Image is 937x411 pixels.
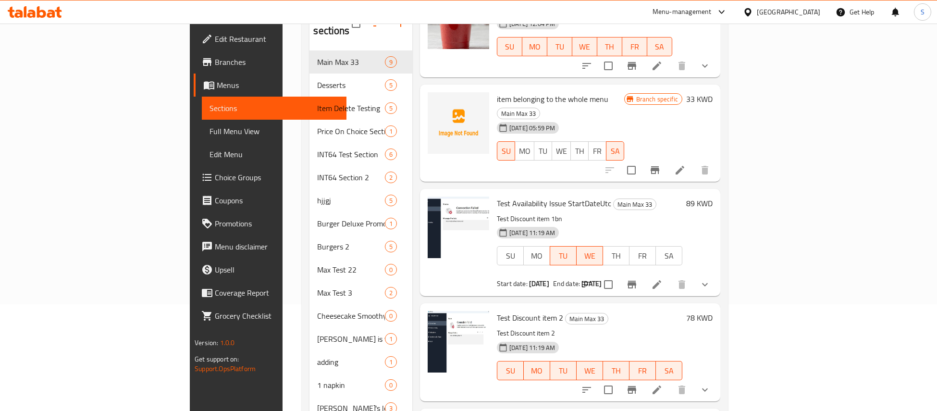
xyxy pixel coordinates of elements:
div: Max Test 32 [309,281,412,304]
a: Coverage Report [194,281,346,304]
span: Upsell [215,264,339,275]
button: MO [524,361,550,380]
span: FR [592,144,603,158]
div: Adam is the best Category [317,333,384,345]
a: Coupons [194,189,346,212]
div: Burgers 25 [309,235,412,258]
span: 1 [385,219,396,228]
button: TU [547,37,572,56]
span: [DATE] 11:19 AM [505,228,559,237]
span: Edit Restaurant [215,33,339,45]
button: Branch-specific-item [620,273,643,296]
span: Test Discount item 2 [497,311,563,325]
svg: Show Choices [699,279,711,290]
span: item belonging to the whole menu [497,92,608,106]
span: Main Max 33 [497,108,540,119]
button: sort-choices [575,273,598,296]
span: Main Max 33 [614,199,656,210]
a: Edit menu item [651,60,663,72]
button: SU [497,361,524,380]
span: Branches [215,56,339,68]
button: SA [656,361,682,380]
a: Choice Groups [194,166,346,189]
span: 2 [385,288,396,298]
h6: 78 KWD [686,311,713,324]
span: FR [626,40,643,54]
span: 1 [385,358,396,367]
span: WE [580,364,599,378]
a: Edit menu item [651,384,663,396]
span: SA [660,249,678,263]
b: [DATE] [529,277,549,290]
div: Burgers 2 [317,241,384,252]
button: FR [622,37,647,56]
a: Promotions [194,212,346,235]
span: 0 [385,265,396,274]
span: Menus [217,79,339,91]
span: 1 napkin [317,379,384,391]
button: Branch-specific-item [620,54,643,77]
span: WE [556,144,567,158]
h6: 89 KWD [686,197,713,210]
a: Edit menu item [651,279,663,290]
span: 0 [385,311,396,321]
span: SA [660,364,678,378]
span: Sections [210,102,339,114]
span: 0 [385,381,396,390]
div: INT64 Test Section6 [309,143,412,166]
span: SU [501,249,520,263]
div: Price On Choice Section1 [309,120,412,143]
div: items [385,310,397,322]
span: TH [575,144,585,158]
span: SA [610,144,620,158]
div: Max Test 220 [309,258,412,281]
span: Item Delete Testing [317,102,384,114]
a: Upsell [194,258,346,281]
span: Menu disclaimer [215,241,339,252]
span: 1 [385,335,396,344]
button: SU [497,246,524,265]
div: items [385,172,397,183]
span: 5 [385,242,396,251]
span: adding [317,356,384,368]
svg: Show Choices [699,60,711,72]
div: Desserts5 [309,74,412,97]
a: Edit Menu [202,143,346,166]
div: items [385,79,397,91]
span: TU [554,249,573,263]
span: 5 [385,196,396,205]
img: Test Availability Issue StartDateUtc [428,197,489,258]
div: Cheesecake Smoothy Testcase [317,310,384,322]
button: Branch-specific-item [643,159,666,182]
span: TU [551,40,568,54]
div: items [385,356,397,368]
p: Test Discount item 2 [497,327,682,339]
div: Main Max 33 [565,313,608,324]
div: items [385,149,397,160]
div: items [385,125,397,137]
button: show more [693,54,716,77]
button: WE [577,246,603,265]
span: Start date: [497,277,528,290]
div: Menu-management [653,6,712,18]
span: S [921,7,925,17]
button: TU [534,141,552,161]
span: End date: [553,277,580,290]
button: TH [603,246,629,265]
span: Full Menu View [210,125,339,137]
span: Get support on: [195,353,239,365]
span: Price On Choice Section [317,125,384,137]
div: items [385,218,397,229]
button: SA [647,37,672,56]
p: Test Discount item 1bn [497,213,682,225]
span: [DATE] 05:59 PM [505,124,559,133]
span: TH [607,249,626,263]
span: WE [576,40,593,54]
span: Max Test 3 [317,287,384,299]
span: SU [501,144,511,158]
span: Main Max 33 [317,56,384,68]
span: 1.0.0 [220,336,235,349]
